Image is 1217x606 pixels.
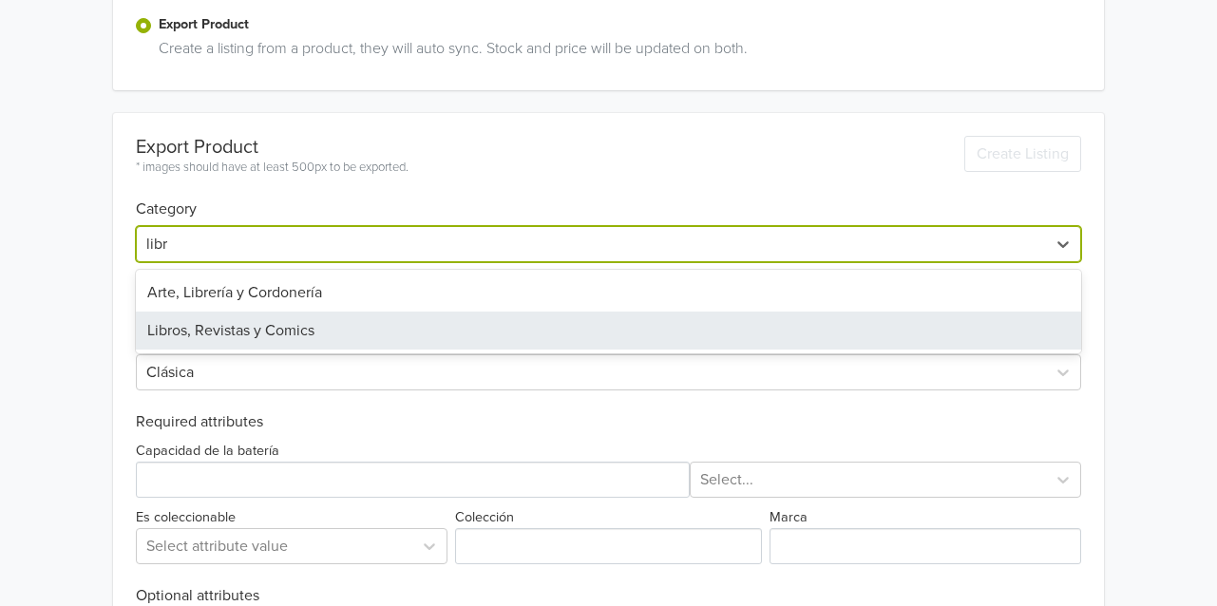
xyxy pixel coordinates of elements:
[455,507,514,528] label: Colección
[136,587,1081,605] h6: Optional attributes
[136,136,409,159] div: Export Product
[159,14,1081,35] label: Export Product
[151,37,1081,67] div: Create a listing from a product, they will auto sync. Stock and price will be updated on both.
[964,136,1081,172] button: Create Listing
[136,312,1081,350] div: Libros, Revistas y Comics
[136,413,1081,431] h6: Required attributes
[136,178,1081,218] h6: Category
[136,507,236,528] label: Es coleccionable
[770,507,808,528] label: Marca
[136,441,279,462] label: Capacidad de la batería
[136,159,409,178] div: * images should have at least 500px to be exported.
[136,274,1081,312] div: Arte, Librería y Cordonería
